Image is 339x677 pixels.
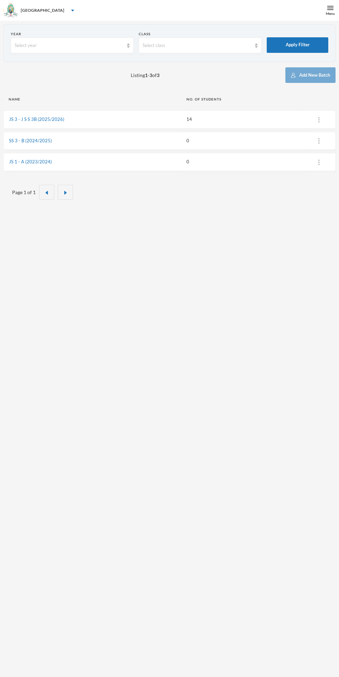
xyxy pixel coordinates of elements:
[285,67,336,83] button: Add New Batch
[15,42,123,49] div: Select year
[145,72,148,78] b: 1
[157,72,159,78] b: 3
[9,116,64,122] a: JS 3 - J S S 3B (2025/2026)
[318,138,320,144] img: ...
[326,11,335,16] div: Menu
[11,31,134,37] div: Year
[3,92,181,107] th: Name
[149,72,152,78] b: 3
[21,7,64,13] div: [GEOGRAPHIC_DATA]
[318,160,320,165] img: ...
[12,189,36,196] div: Page 1 of 1
[9,138,52,143] a: SS 3 - B (2024/2025)
[9,159,52,164] a: JS 1 - A (2023/2024)
[143,42,251,49] div: Select class
[181,153,303,171] td: 0
[318,117,320,123] img: ...
[267,37,328,53] button: Apply Filter
[131,71,159,79] span: Listing - of
[4,4,18,18] img: logo
[181,132,303,150] td: 0
[181,92,303,107] th: No. of students
[181,111,303,128] td: 14
[139,31,262,37] div: Class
